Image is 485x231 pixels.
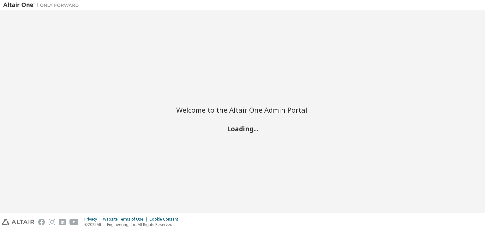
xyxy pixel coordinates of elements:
[149,217,182,222] div: Cookie Consent
[3,2,82,8] img: Altair One
[176,105,309,114] h2: Welcome to the Altair One Admin Portal
[176,125,309,133] h2: Loading...
[84,217,103,222] div: Privacy
[38,219,45,225] img: facebook.svg
[84,222,182,227] p: © 2025 Altair Engineering, Inc. All Rights Reserved.
[2,219,34,225] img: altair_logo.svg
[69,219,79,225] img: youtube.svg
[49,219,55,225] img: instagram.svg
[59,219,66,225] img: linkedin.svg
[103,217,149,222] div: Website Terms of Use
